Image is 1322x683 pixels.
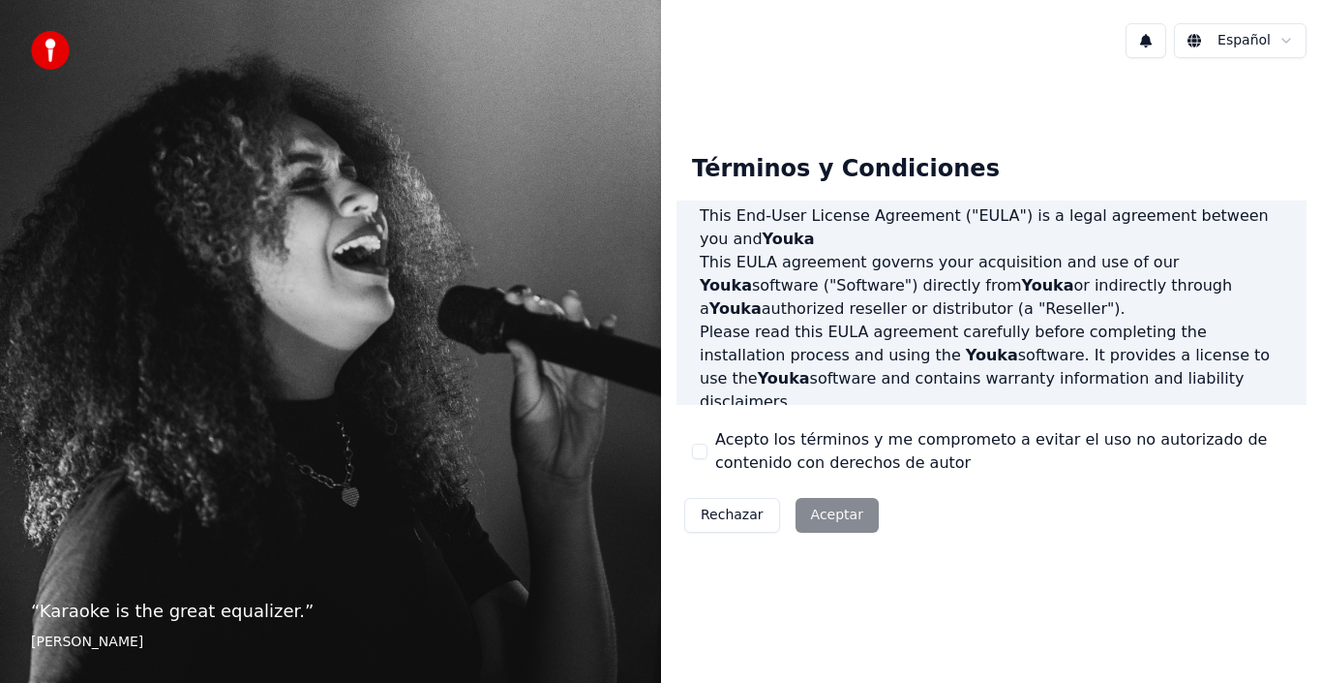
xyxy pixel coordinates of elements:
[700,276,752,295] span: Youka
[700,204,1283,251] p: This End-User License Agreement ("EULA") is a legal agreement between you and
[1007,183,1059,202] span: Youka
[684,498,780,533] button: Rechazar
[966,346,1018,364] span: Youka
[31,31,70,70] img: youka
[700,321,1283,414] p: Please read this EULA agreement carefully before completing the installation process and using th...
[763,230,815,248] span: Youka
[700,251,1283,321] p: This EULA agreement governs your acquisition and use of our software ("Software") directly from o...
[31,598,630,625] p: “ Karaoke is the great equalizer. ”
[1022,276,1074,295] span: Youka
[758,369,810,388] span: Youka
[709,299,762,318] span: Youka
[31,633,630,652] footer: [PERSON_NAME]
[676,139,1015,201] div: Términos y Condiciones
[715,428,1291,475] label: Acepto los términos y me comprometo a evitar el uso no autorizado de contenido con derechos de autor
